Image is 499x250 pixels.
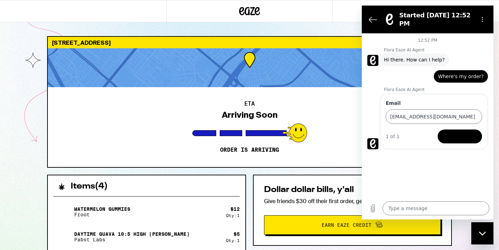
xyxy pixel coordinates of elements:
div: [STREET_ADDRESS] [48,37,451,48]
p: Pabst Labs [74,237,190,242]
img: Daytime Guava 10:5 High Seltzer [53,227,73,247]
p: Give friends $30 off their first order, get $40 credit for yourself! [264,198,441,205]
div: $ 5 [234,231,240,237]
p: Daytime Guava 10:5 High [PERSON_NAME] [74,231,190,237]
h2: Items ( 4 ) [71,182,108,191]
h2: Dollar dollar bills, y'all [264,186,441,194]
img: Watermelon Gummies [53,202,73,222]
h2: ETA [244,101,255,107]
p: Order is arriving [220,147,279,153]
p: Froot [74,212,130,217]
div: $ 12 [230,206,240,212]
div: Qty: 1 [226,238,240,243]
p: Watermelon Gummies [74,206,130,212]
button: Earn Eaze Credit [264,215,441,235]
iframe: Button to launch messaging window, conversation in progress [471,222,493,244]
iframe: Messaging window [362,6,493,219]
span: Earn Eaze Credit [322,223,371,227]
div: Arriving Soon [222,110,278,120]
div: Qty: 1 [226,213,240,218]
